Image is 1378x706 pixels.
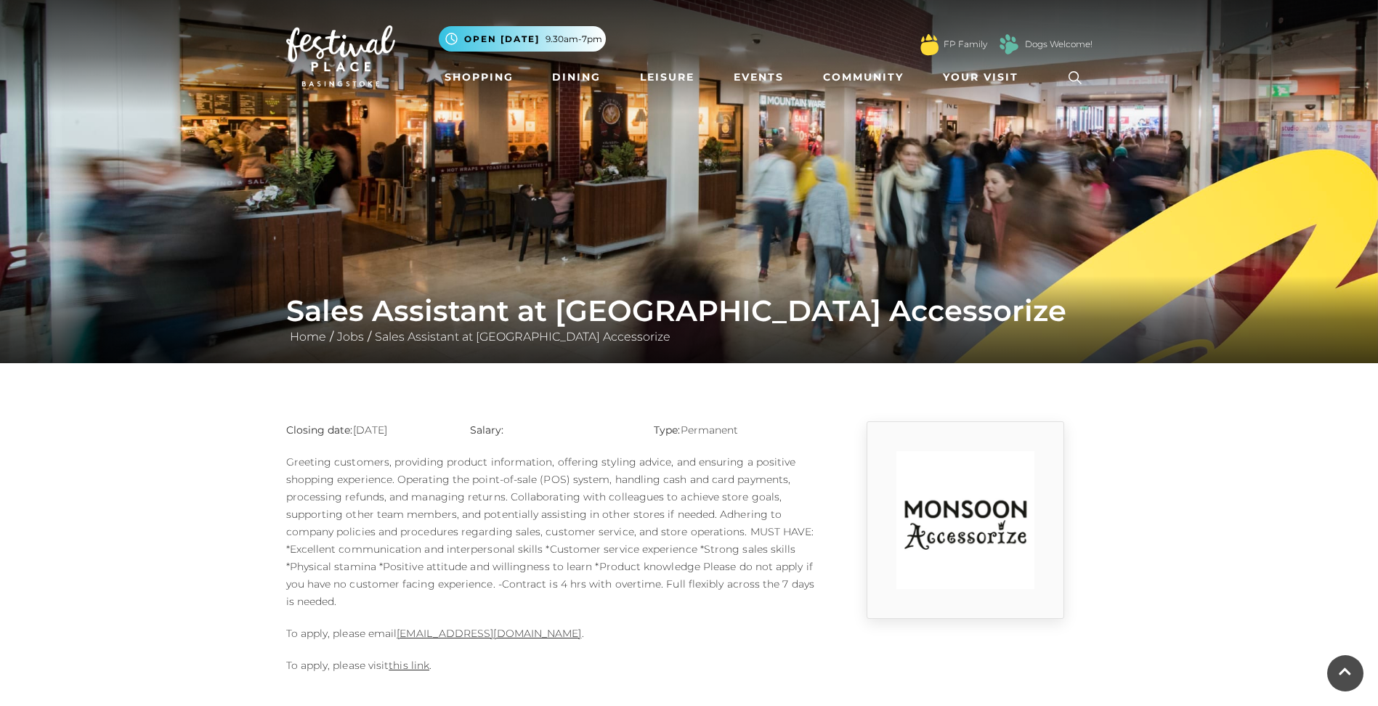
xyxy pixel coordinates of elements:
p: To apply, please visit . [286,657,816,674]
span: 9.30am-7pm [546,33,602,46]
a: Jobs [333,330,368,344]
p: To apply, please email . [286,625,816,642]
span: Your Visit [943,70,1018,85]
a: [EMAIL_ADDRESS][DOMAIN_NAME] [397,627,581,640]
a: Dining [546,64,607,91]
a: Sales Assistant at [GEOGRAPHIC_DATA] Accessorize [371,330,674,344]
div: / / [275,293,1103,346]
strong: Salary: [470,423,504,437]
p: Permanent [654,421,816,439]
h1: Sales Assistant at [GEOGRAPHIC_DATA] Accessorize [286,293,1093,328]
a: Community [817,64,909,91]
a: Events [728,64,790,91]
p: [DATE] [286,421,448,439]
img: Festival Place Logo [286,25,395,86]
strong: Closing date: [286,423,353,437]
img: rtuC_1630740947_no1Y.jpg [896,451,1034,589]
a: Your Visit [937,64,1032,91]
a: Leisure [634,64,700,91]
a: Dogs Welcome! [1025,38,1093,51]
button: Open [DATE] 9.30am-7pm [439,26,606,52]
a: Home [286,330,330,344]
a: FP Family [944,38,987,51]
a: Shopping [439,64,519,91]
p: Greeting customers, providing product information, offering styling advice, and ensuring a positi... [286,453,816,610]
span: Open [DATE] [464,33,540,46]
strong: Type: [654,423,680,437]
a: this link [389,659,429,672]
